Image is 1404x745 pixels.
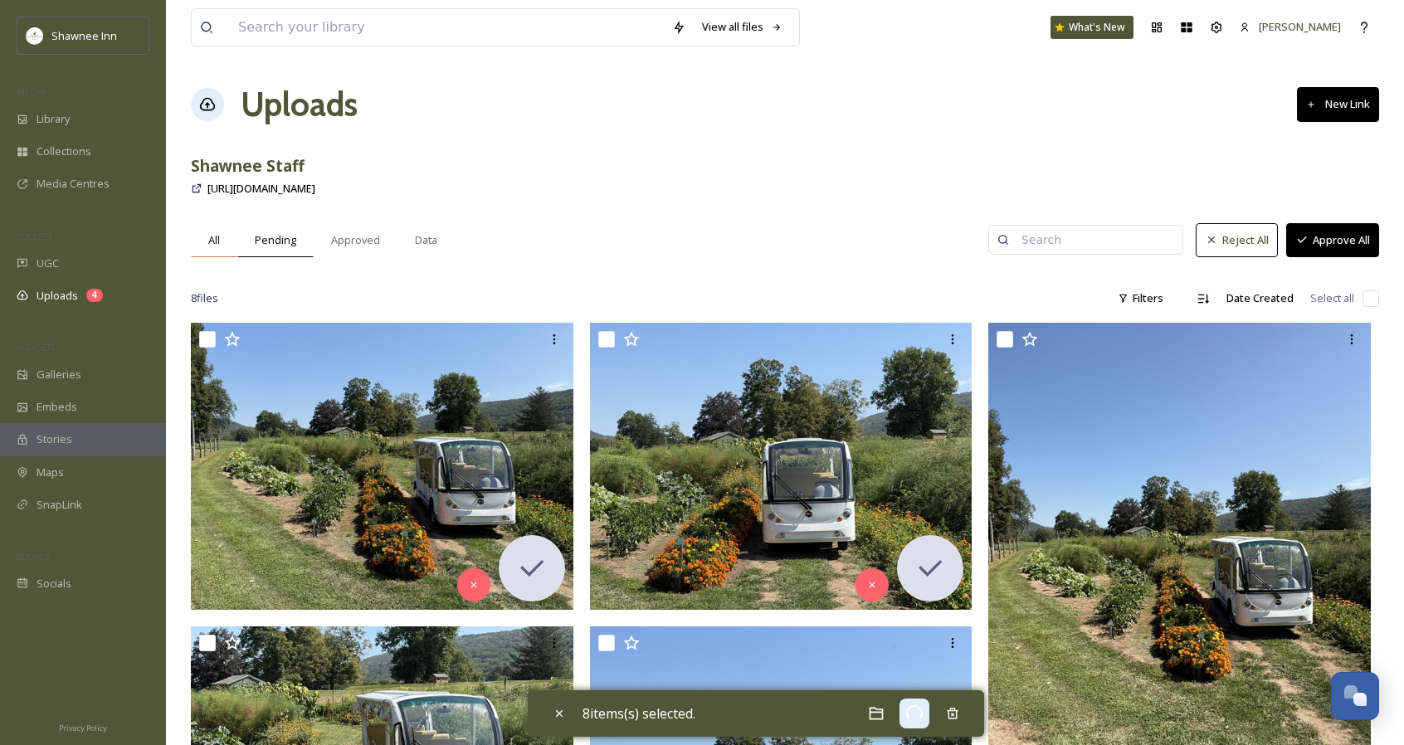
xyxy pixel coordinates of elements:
[1196,223,1278,257] button: Reject All
[331,232,380,248] span: Approved
[37,176,110,192] span: Media Centres
[59,717,107,737] a: Privacy Policy
[17,341,55,353] span: WIDGETS
[255,232,296,248] span: Pending
[51,28,117,43] span: Shawnee Inn
[694,11,791,43] a: View all files
[1218,282,1302,314] div: Date Created
[1286,223,1379,257] button: Approve All
[17,550,50,562] span: SOCIALS
[59,723,107,733] span: Privacy Policy
[191,290,218,306] span: 8 file s
[1231,11,1349,43] a: [PERSON_NAME]
[241,80,358,129] a: Uploads
[37,465,64,480] span: Maps
[37,111,70,127] span: Library
[230,9,664,46] input: Search your library
[1013,223,1174,256] input: Search
[37,256,59,271] span: UGC
[208,232,220,248] span: All
[17,85,46,98] span: MEDIA
[1297,87,1379,121] button: New Link
[86,289,103,302] div: 4
[1051,16,1133,39] a: What's New
[1109,282,1172,314] div: Filters
[17,230,52,242] span: COLLECT
[207,181,315,196] span: [URL][DOMAIN_NAME]
[583,704,695,723] span: 8 items(s) selected.
[37,288,78,304] span: Uploads
[1331,672,1379,720] button: Open Chat
[590,323,973,610] img: ext_1757695308.700546_marketing@shawneeinn.com-IMG_2496.jpeg
[27,27,43,44] img: shawnee-300x300.jpg
[37,367,81,382] span: Galleries
[37,497,82,513] span: SnapLink
[37,399,77,415] span: Embeds
[1310,290,1354,306] span: Select all
[191,323,573,610] img: ext_1757695304.971302_marketing@shawneeinn.com-IMG_2500.jpeg
[37,576,71,592] span: Socials
[37,144,91,159] span: Collections
[415,232,437,248] span: Data
[191,154,305,177] strong: Shawnee Staff
[1259,19,1341,34] span: [PERSON_NAME]
[37,431,72,447] span: Stories
[207,178,315,198] a: [URL][DOMAIN_NAME]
